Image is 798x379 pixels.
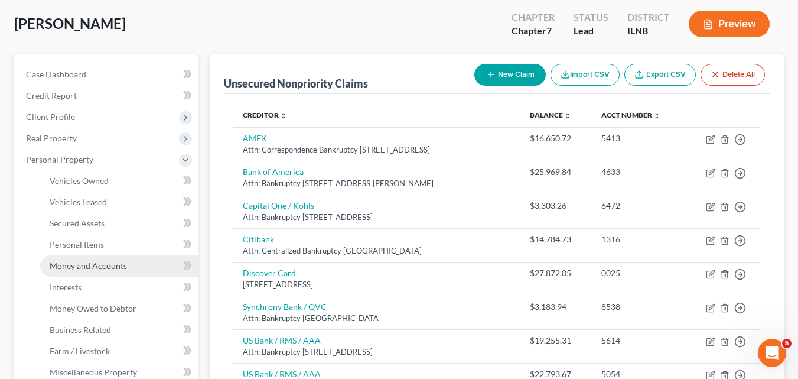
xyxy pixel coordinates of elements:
span: Miscellaneous Property [50,367,137,377]
div: Lead [574,24,608,38]
a: Discover Card [243,268,296,278]
div: $19,255.31 [530,335,582,346]
button: Preview [689,11,770,37]
span: Business Related [50,325,111,335]
button: New Claim [474,64,546,86]
div: Unsecured Nonpriority Claims [224,76,368,90]
div: Attn: Bankruptcy [GEOGRAPHIC_DATA] [243,313,511,324]
a: Credit Report [17,85,198,106]
span: Personal Property [26,154,93,164]
div: 8538 [601,301,675,313]
div: $3,183.94 [530,301,582,313]
div: $27,872.05 [530,267,582,279]
div: 5614 [601,335,675,346]
div: $25,969.84 [530,166,582,178]
a: Business Related [40,319,198,341]
div: $16,650.72 [530,132,582,144]
a: Money and Accounts [40,255,198,277]
div: Attn: Bankruptcy [STREET_ADDRESS] [243,346,511,358]
div: 6472 [601,200,675,212]
a: Personal Items [40,234,198,255]
a: Case Dashboard [17,64,198,85]
a: Bank of America [243,167,304,177]
i: unfold_more [564,112,571,119]
a: Vehicles Leased [40,192,198,213]
span: Secured Assets [50,218,105,228]
a: US Bank / RMS / AAA [243,369,321,379]
div: ILNB [627,24,670,38]
i: unfold_more [280,112,287,119]
a: AMEX [243,133,266,143]
iframe: Intercom live chat [758,339,786,367]
div: $3,303.26 [530,200,582,212]
div: 0025 [601,267,675,279]
i: unfold_more [653,112,660,119]
span: Credit Report [26,90,77,101]
a: US Bank / RMS / AAA [243,335,321,345]
button: Import CSV [551,64,620,86]
span: Vehicles Leased [50,197,107,207]
div: [STREET_ADDRESS] [243,279,511,290]
span: [PERSON_NAME] [14,15,126,32]
div: Attn: Bankruptcy [STREET_ADDRESS][PERSON_NAME] [243,178,511,189]
span: Personal Items [50,239,104,250]
a: Export CSV [624,64,696,86]
a: Farm / Livestock [40,341,198,362]
a: Synchrony Bank / QVC [243,302,327,312]
a: Capital One / Kohls [243,200,314,210]
a: Balance unfold_more [530,111,571,119]
span: 5 [782,339,792,348]
a: Secured Assets [40,213,198,234]
div: Chapter [512,24,555,38]
a: Citibank [243,234,274,244]
div: Chapter [512,11,555,24]
a: Acct Number unfold_more [601,111,660,119]
span: 7 [546,25,552,36]
span: Farm / Livestock [50,346,110,356]
div: Attn: Centralized Bankruptcy [GEOGRAPHIC_DATA] [243,245,511,257]
div: Attn: Bankruptcy [STREET_ADDRESS] [243,212,511,223]
div: District [627,11,670,24]
div: $14,784.73 [530,234,582,245]
span: Vehicles Owned [50,176,109,186]
div: 4633 [601,166,675,178]
div: Status [574,11,608,24]
div: 1316 [601,234,675,245]
a: Money Owed to Debtor [40,298,198,319]
span: Money and Accounts [50,261,127,271]
button: Delete All [701,64,765,86]
div: Attn: Correspondence Bankruptcy [STREET_ADDRESS] [243,144,511,156]
span: Case Dashboard [26,69,86,79]
a: Creditor unfold_more [243,111,287,119]
a: Vehicles Owned [40,170,198,192]
span: Money Owed to Debtor [50,303,136,313]
div: 5413 [601,132,675,144]
span: Real Property [26,133,77,143]
a: Interests [40,277,198,298]
span: Client Profile [26,112,75,122]
span: Interests [50,282,82,292]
